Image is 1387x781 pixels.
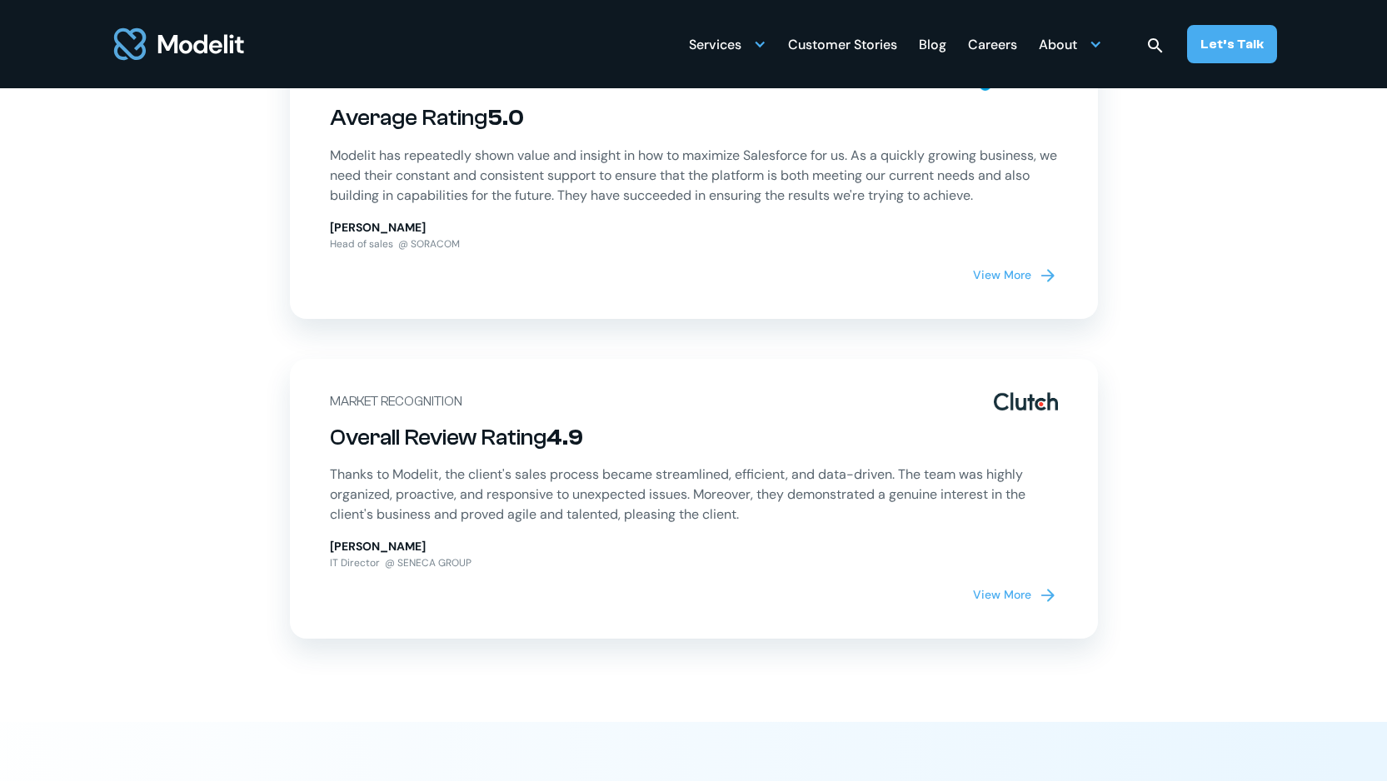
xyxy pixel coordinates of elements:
p: [PERSON_NAME] [330,538,1058,555]
div: About [1039,30,1077,62]
div: Services [689,30,741,62]
a: Customer Stories [788,27,897,60]
img: arrow forward [1038,266,1058,286]
p: Head of sales @ SORACOM [330,236,1058,252]
p: [PERSON_NAME] [330,219,1058,236]
p: IT Director @ SENECA GROUP [330,555,1058,571]
img: modelit logo [111,18,247,70]
div: Blog [919,30,946,62]
p: Market Recognition [330,392,462,410]
div: Let’s Talk [1200,35,1264,53]
a: home [111,18,247,70]
img: Clutch logo [994,392,1057,410]
div: About [1039,27,1102,60]
h3: Overall Review Rating [330,424,583,452]
div: View More [973,586,1031,604]
div: View More [973,266,1031,284]
a: Outstanding Customer ExperiencesSalesforce Appexchange logoAverage Rating5.0Modelit has repeatedl... [290,34,1098,319]
a: Careers [968,27,1017,60]
p: Thanks to Modelit, the client's sales process became streamlined, efficient, and data-driven. The... [330,465,1058,525]
a: Let’s Talk [1187,25,1277,63]
p: Modelit has repeatedly shown value and insight in how to maximize Salesforce for us. As a quickly... [330,146,1058,206]
span: 4.9 [546,424,583,450]
a: Blog [919,27,946,60]
span: 5.0 [487,104,524,131]
img: arrow forward [1038,585,1058,605]
a: Market RecognitionClutch logoOverall Review Rating4.9Thanks to Modelit, the client's sales proces... [290,359,1098,639]
div: Services [689,27,766,60]
h3: Average Rating [330,104,524,132]
div: Careers [968,30,1017,62]
div: Customer Stories [788,30,897,62]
